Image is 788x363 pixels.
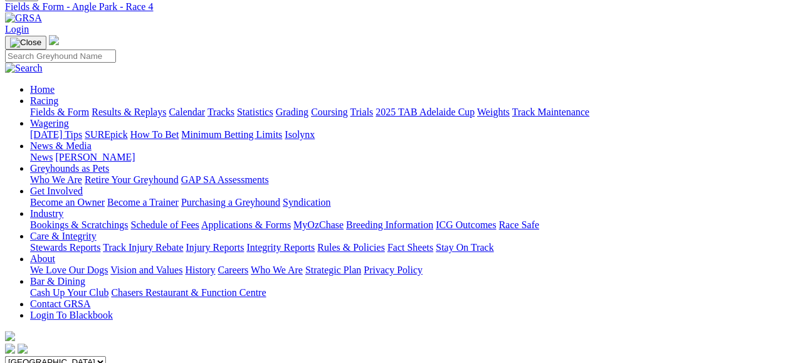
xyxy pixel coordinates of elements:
[30,186,83,196] a: Get Involved
[30,242,100,253] a: Stewards Reports
[30,219,128,230] a: Bookings & Scratchings
[30,129,783,140] div: Wagering
[218,265,248,275] a: Careers
[107,197,179,208] a: Become a Trainer
[49,35,59,45] img: logo-grsa-white.png
[130,219,199,230] a: Schedule of Fees
[305,265,361,275] a: Strategic Plan
[30,219,783,231] div: Industry
[30,152,783,163] div: News & Media
[30,265,108,275] a: We Love Our Dogs
[5,63,43,74] img: Search
[30,276,85,287] a: Bar & Dining
[30,107,783,118] div: Racing
[498,219,538,230] a: Race Safe
[130,129,179,140] a: How To Bet
[311,107,348,117] a: Coursing
[5,50,116,63] input: Search
[246,242,315,253] a: Integrity Reports
[185,265,215,275] a: History
[103,242,183,253] a: Track Injury Rebate
[5,1,783,13] a: Fields & Form - Angle Park - Race 4
[110,265,182,275] a: Vision and Values
[30,253,55,264] a: About
[181,129,282,140] a: Minimum Betting Limits
[30,231,97,241] a: Care & Integrity
[55,152,135,162] a: [PERSON_NAME]
[346,219,433,230] a: Breeding Information
[30,287,108,298] a: Cash Up Your Club
[512,107,589,117] a: Track Maintenance
[30,242,783,253] div: Care & Integrity
[30,107,89,117] a: Fields & Form
[477,107,510,117] a: Weights
[5,344,15,354] img: facebook.svg
[85,129,127,140] a: SUREpick
[30,174,783,186] div: Greyhounds as Pets
[350,107,373,117] a: Trials
[376,107,475,117] a: 2025 TAB Adelaide Cup
[30,197,105,208] a: Become an Owner
[436,242,493,253] a: Stay On Track
[30,84,55,95] a: Home
[5,36,46,50] button: Toggle navigation
[30,140,92,151] a: News & Media
[30,310,113,320] a: Login To Blackbook
[18,344,28,354] img: twitter.svg
[364,265,423,275] a: Privacy Policy
[285,129,315,140] a: Isolynx
[30,152,53,162] a: News
[237,107,273,117] a: Statistics
[317,242,385,253] a: Rules & Policies
[30,129,82,140] a: [DATE] Tips
[251,265,303,275] a: Who We Are
[30,174,82,185] a: Who We Are
[30,197,783,208] div: Get Involved
[208,107,234,117] a: Tracks
[30,95,58,106] a: Racing
[30,298,90,309] a: Contact GRSA
[10,38,41,48] img: Close
[436,219,496,230] a: ICG Outcomes
[387,242,433,253] a: Fact Sheets
[283,197,330,208] a: Syndication
[186,242,244,253] a: Injury Reports
[201,219,291,230] a: Applications & Forms
[276,107,308,117] a: Grading
[5,331,15,341] img: logo-grsa-white.png
[293,219,344,230] a: MyOzChase
[30,287,783,298] div: Bar & Dining
[92,107,166,117] a: Results & Replays
[30,163,109,174] a: Greyhounds as Pets
[5,24,29,34] a: Login
[169,107,205,117] a: Calendar
[5,13,42,24] img: GRSA
[85,174,179,185] a: Retire Your Greyhound
[111,287,266,298] a: Chasers Restaurant & Function Centre
[181,174,269,185] a: GAP SA Assessments
[30,118,69,129] a: Wagering
[30,265,783,276] div: About
[30,208,63,219] a: Industry
[181,197,280,208] a: Purchasing a Greyhound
